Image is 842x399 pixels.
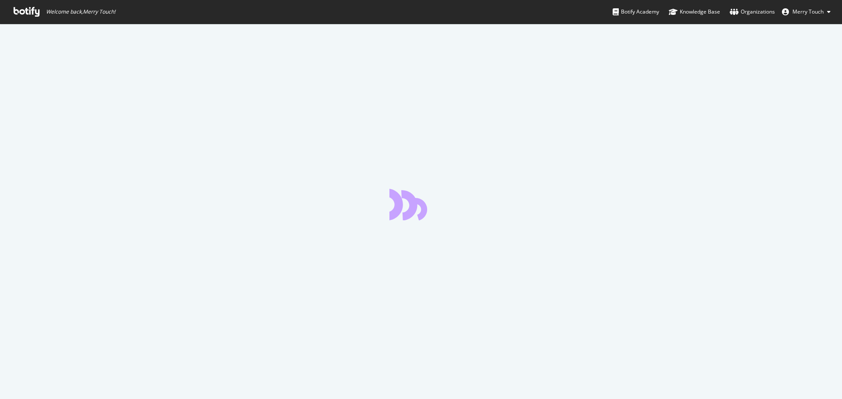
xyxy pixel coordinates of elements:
[792,8,824,15] span: Merry Touch
[669,7,720,16] div: Knowledge Base
[389,189,453,220] div: animation
[46,8,115,15] span: Welcome back, Merry Touch !
[775,5,838,19] button: Merry Touch
[730,7,775,16] div: Organizations
[613,7,659,16] div: Botify Academy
